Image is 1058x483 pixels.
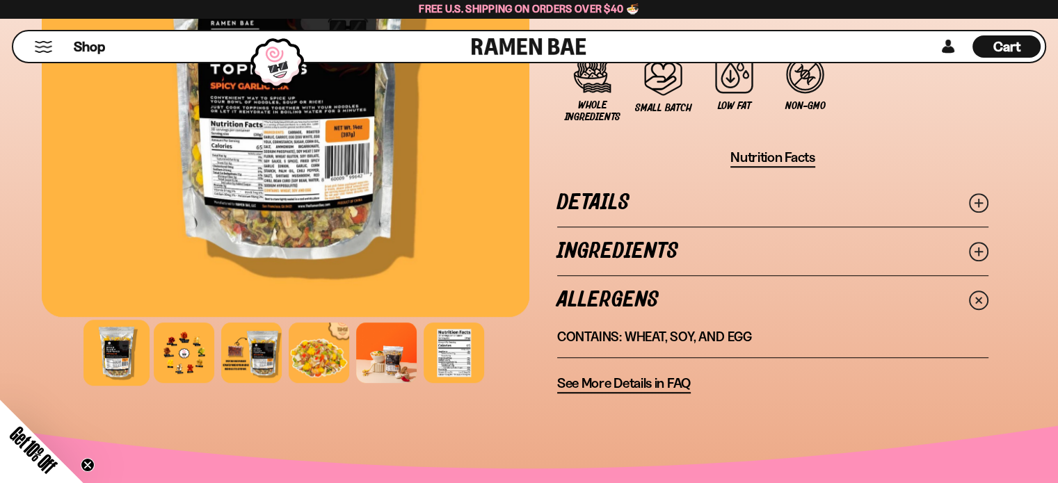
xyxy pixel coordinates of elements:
[564,99,621,123] span: Whole Ingredients
[81,458,95,472] button: Close teaser
[557,328,988,346] p: CONTAINS: WHEAT, SOY, AND EGG
[785,100,825,112] span: Non-GMO
[74,38,105,56] span: Shop
[557,276,988,324] a: Allergens
[557,375,691,393] a: See More Details in FAQ
[557,227,988,275] a: Ingredients
[993,38,1020,55] span: Cart
[972,31,1041,62] a: Cart
[635,102,691,114] span: Small Batch
[557,179,988,227] a: Details
[730,149,815,166] span: Nutrition Facts
[34,41,53,53] button: Mobile Menu Trigger
[74,35,105,58] a: Shop
[419,2,639,15] span: Free U.S. Shipping on Orders over $40 🍜
[730,149,815,167] button: Nutrition Facts
[718,100,751,112] span: Low Fat
[6,423,61,477] span: Get 10% Off
[557,375,691,392] span: See More Details in FAQ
